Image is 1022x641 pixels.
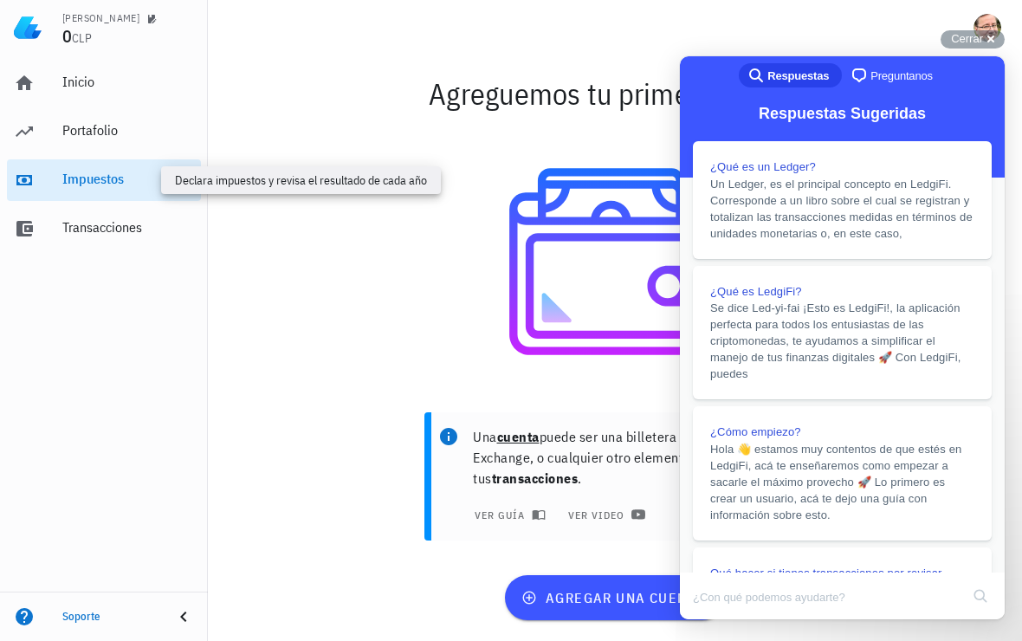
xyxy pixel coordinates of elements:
div: Impuestos [62,171,194,187]
div: Transacciones [62,219,194,236]
div: Inicio [62,74,194,90]
button: Cerrar [941,30,1005,49]
span: agregar una cuenta [525,589,704,606]
div: Agreguemos tu primera cuenta [208,66,1022,121]
button: agregar una cuenta [505,575,724,620]
div: [PERSON_NAME] [62,11,139,25]
b: cuenta [497,428,540,445]
div: Portafolio [62,122,194,139]
span: 0 [62,24,72,48]
a: Transacciones [7,208,201,249]
iframe: Help Scout Beacon - Live Chat, Contact Form, and Knowledge Base [680,56,1005,619]
a: Impuestos [7,159,201,201]
a: Portafolio [7,111,201,152]
p: Una puede ser una billetera de Bitcoin, un Exchange, o cualquier otro elemento que contenga tus . [473,426,792,489]
button: ver guía [462,502,553,527]
a: ver video [556,502,653,527]
b: transacciones [492,469,579,487]
span: ver video [566,508,642,521]
a: Inicio [7,62,201,104]
span: ver guía [473,508,542,521]
div: Soporte [62,610,159,624]
a: Qué hacer si tienes transacciones por revisar [13,491,312,625]
img: LedgiFi [14,14,42,42]
span: Qué hacer si tienes transacciones por revisar [30,510,262,523]
span: Cerrar [951,32,983,45]
span: CLP [72,30,92,46]
div: avatar [973,14,1001,42]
